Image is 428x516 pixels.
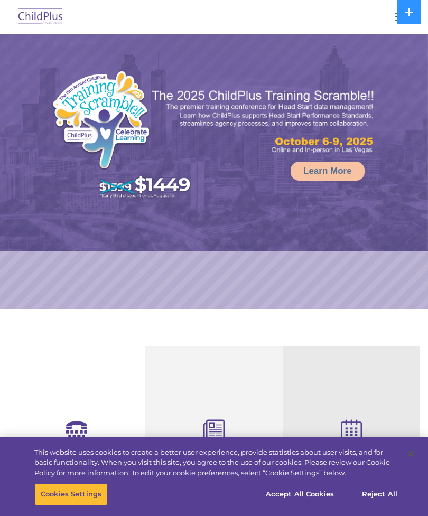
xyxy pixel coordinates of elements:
div: This website uses cookies to create a better user experience, provide statistics about user visit... [34,447,398,479]
a: Learn More [291,162,365,181]
button: Accept All Cookies [260,483,340,505]
img: ChildPlus by Procare Solutions [16,5,66,30]
button: Reject All [347,483,413,505]
button: Cookies Settings [35,483,107,505]
button: Close [399,442,423,465]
